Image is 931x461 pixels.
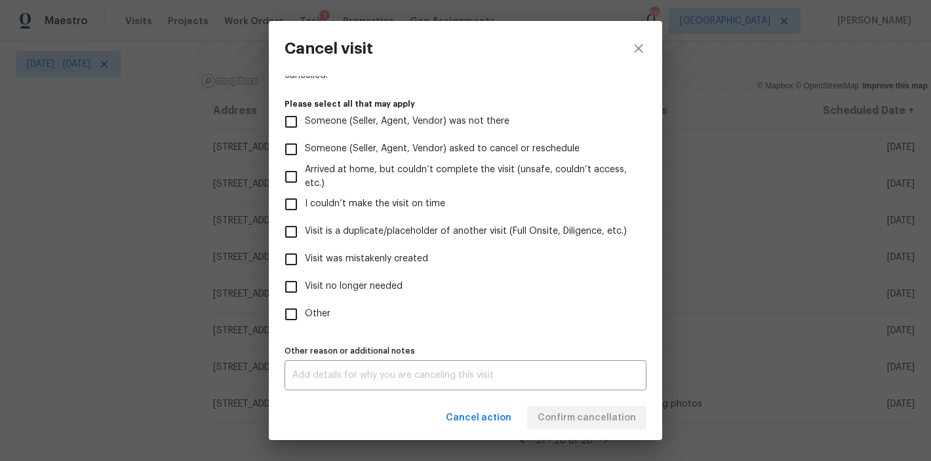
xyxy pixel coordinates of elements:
button: Cancel action [441,406,517,430]
span: Arrived at home, but couldn’t complete the visit (unsafe, couldn’t access, etc.) [305,163,636,191]
span: Cancel action [446,410,511,426]
span: Someone (Seller, Agent, Vendor) asked to cancel or reschedule [305,142,580,156]
button: close [615,21,662,76]
span: Visit is a duplicate/placeholder of another visit (Full Onsite, Diligence, etc.) [305,225,627,238]
span: I couldn’t make the visit on time [305,197,445,211]
span: Someone (Seller, Agent, Vendor) was not there [305,115,509,128]
span: Visit no longer needed [305,280,403,293]
label: Please select all that may apply [285,100,646,108]
label: Other reason or additional notes [285,347,646,355]
h3: Cancel visit [285,39,373,58]
span: Other [305,307,330,321]
span: Visit was mistakenly created [305,252,428,266]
